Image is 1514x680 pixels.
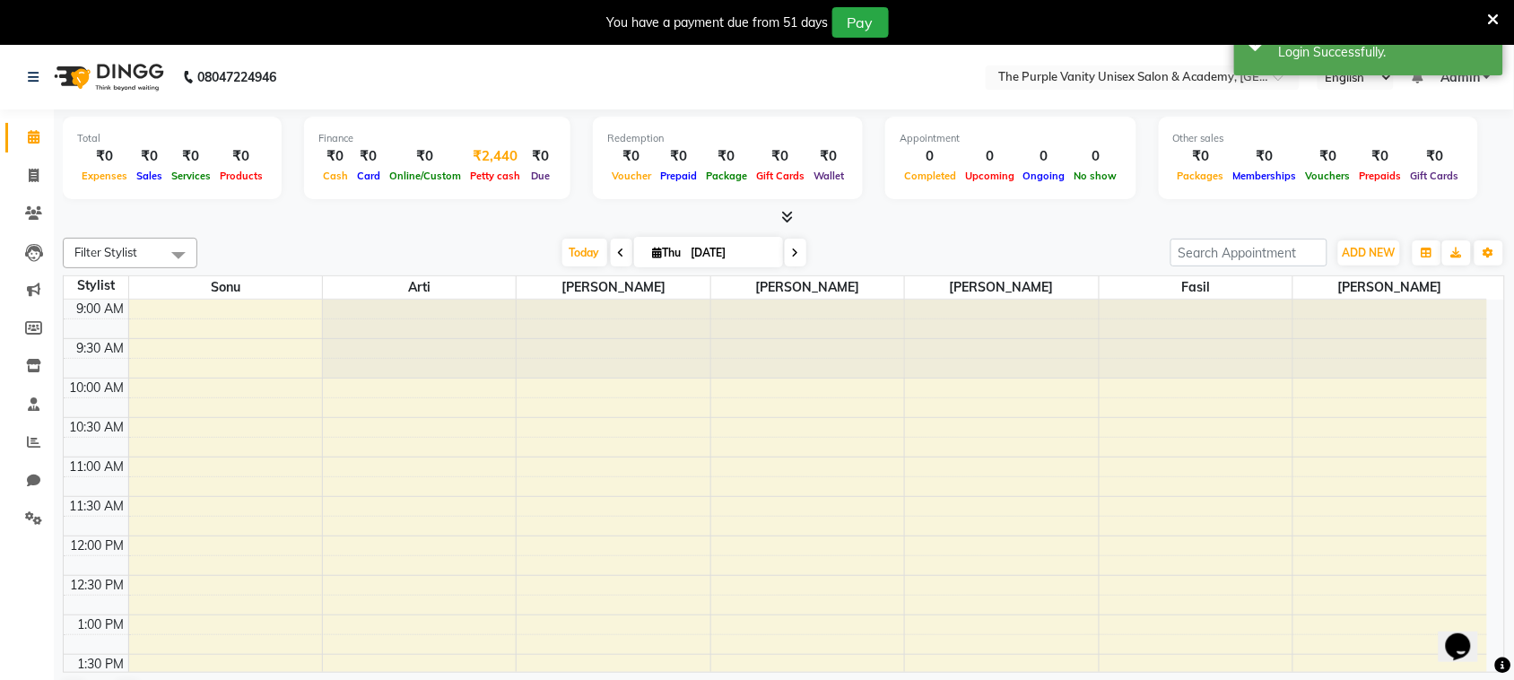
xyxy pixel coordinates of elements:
input: 2025-09-04 [686,240,776,266]
div: 0 [961,146,1019,167]
span: ADD NEW [1343,246,1396,259]
div: 11:30 AM [66,497,128,516]
button: Pay [832,7,889,38]
div: ₹0 [809,146,848,167]
span: Completed [900,170,961,182]
b: 08047224946 [197,52,276,102]
span: Gift Cards [752,170,809,182]
span: Memberships [1229,170,1301,182]
div: 1:00 PM [74,615,128,634]
div: ₹0 [215,146,267,167]
span: No show [1070,170,1122,182]
div: ₹0 [701,146,752,167]
div: 10:30 AM [66,418,128,437]
button: ADD NEW [1338,240,1400,266]
div: ₹0 [607,146,656,167]
div: Redemption [607,131,848,146]
span: Admin [1440,68,1480,87]
div: 0 [1019,146,1070,167]
div: ₹0 [167,146,215,167]
div: Total [77,131,267,146]
span: Thu [648,246,686,259]
div: Stylist [64,276,128,295]
div: 12:30 PM [67,576,128,595]
div: ₹0 [385,146,466,167]
div: 1:30 PM [74,655,128,674]
span: Package [701,170,752,182]
span: [PERSON_NAME] [1293,276,1487,299]
span: Cash [318,170,352,182]
div: 9:30 AM [74,339,128,358]
span: Wallet [809,170,848,182]
span: Fasil [1100,276,1292,299]
span: Expenses [77,170,132,182]
div: ₹2,440 [466,146,525,167]
span: Upcoming [961,170,1019,182]
div: ₹0 [1355,146,1406,167]
div: 12:00 PM [67,536,128,555]
span: Prepaid [656,170,701,182]
span: Prepaids [1355,170,1406,182]
span: Packages [1173,170,1229,182]
div: Appointment [900,131,1122,146]
span: Petty cash [466,170,525,182]
input: Search Appointment [1170,239,1327,266]
div: ₹0 [656,146,701,167]
div: ₹0 [132,146,167,167]
img: logo [46,52,169,102]
div: ₹0 [352,146,385,167]
span: Filter Stylist [74,245,137,259]
span: sonu [129,276,322,299]
span: [PERSON_NAME] [517,276,709,299]
div: You have a payment due from 51 days [607,13,829,32]
div: 9:00 AM [74,300,128,318]
span: Products [215,170,267,182]
div: 0 [900,146,961,167]
div: 10:00 AM [66,379,128,397]
span: Services [167,170,215,182]
div: ₹0 [1229,146,1301,167]
div: ₹0 [1406,146,1464,167]
span: Online/Custom [385,170,466,182]
div: ₹0 [1173,146,1229,167]
span: Card [352,170,385,182]
span: Sales [132,170,167,182]
div: Login Successfully. [1279,43,1490,62]
iframe: chat widget [1439,608,1496,662]
div: Other sales [1173,131,1464,146]
div: Finance [318,131,556,146]
div: 11:00 AM [66,458,128,476]
div: 0 [1070,146,1122,167]
div: ₹0 [77,146,132,167]
span: Due [526,170,554,182]
div: ₹0 [1301,146,1355,167]
span: [PERSON_NAME] [711,276,904,299]
span: Voucher [607,170,656,182]
div: ₹0 [525,146,556,167]
span: [PERSON_NAME] [905,276,1098,299]
span: Vouchers [1301,170,1355,182]
span: Gift Cards [1406,170,1464,182]
span: Ongoing [1019,170,1070,182]
div: ₹0 [318,146,352,167]
span: Today [562,239,607,266]
div: ₹0 [752,146,809,167]
span: Arti [323,276,516,299]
